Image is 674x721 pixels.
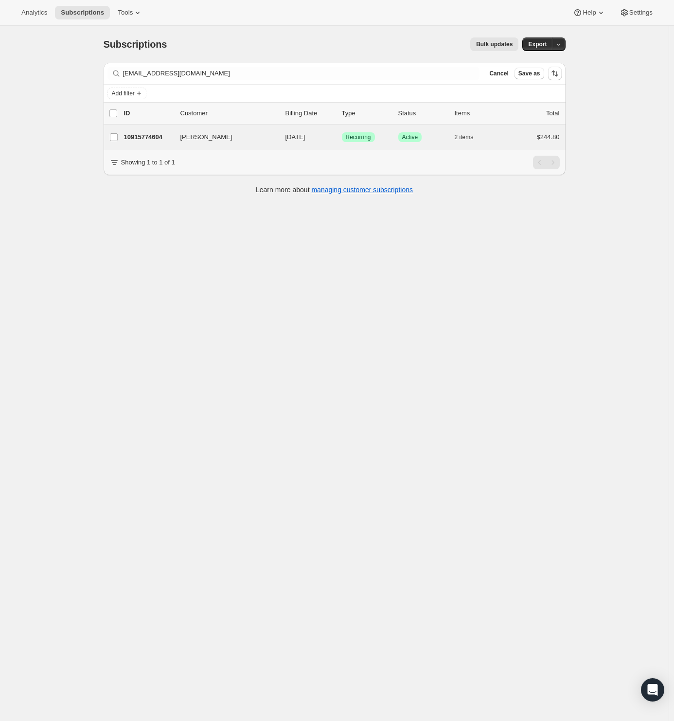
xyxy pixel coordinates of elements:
[118,9,133,17] span: Tools
[61,9,104,17] span: Subscriptions
[476,40,513,48] span: Bulk updates
[104,39,167,50] span: Subscriptions
[641,678,664,702] div: Open Intercom Messenger
[285,108,334,118] p: Billing Date
[485,68,512,79] button: Cancel
[124,108,560,118] div: IDCustomerBilling DateTypeStatusItemsTotal
[567,6,611,19] button: Help
[346,133,371,141] span: Recurring
[112,90,135,97] span: Add filter
[546,108,559,118] p: Total
[55,6,110,19] button: Subscriptions
[455,133,474,141] span: 2 items
[455,130,484,144] button: 2 items
[537,133,560,141] span: $244.80
[342,108,390,118] div: Type
[518,70,540,77] span: Save as
[583,9,596,17] span: Help
[455,108,503,118] div: Items
[629,9,653,17] span: Settings
[285,133,305,141] span: [DATE]
[16,6,53,19] button: Analytics
[107,88,146,99] button: Add filter
[121,158,175,167] p: Showing 1 to 1 of 1
[533,156,560,169] nav: Pagination
[514,68,544,79] button: Save as
[402,133,418,141] span: Active
[256,185,413,195] p: Learn more about
[522,37,552,51] button: Export
[180,108,278,118] p: Customer
[548,67,562,80] button: Sort the results
[21,9,47,17] span: Analytics
[489,70,508,77] span: Cancel
[175,129,272,145] button: [PERSON_NAME]
[614,6,658,19] button: Settings
[124,132,173,142] p: 10915774604
[124,130,560,144] div: 10915774604[PERSON_NAME][DATE]SuccessRecurringSuccessActive2 items$244.80
[470,37,518,51] button: Bulk updates
[528,40,547,48] span: Export
[311,186,413,194] a: managing customer subscriptions
[112,6,148,19] button: Tools
[124,108,173,118] p: ID
[180,132,232,142] span: [PERSON_NAME]
[398,108,447,118] p: Status
[123,67,480,80] input: Filter subscribers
